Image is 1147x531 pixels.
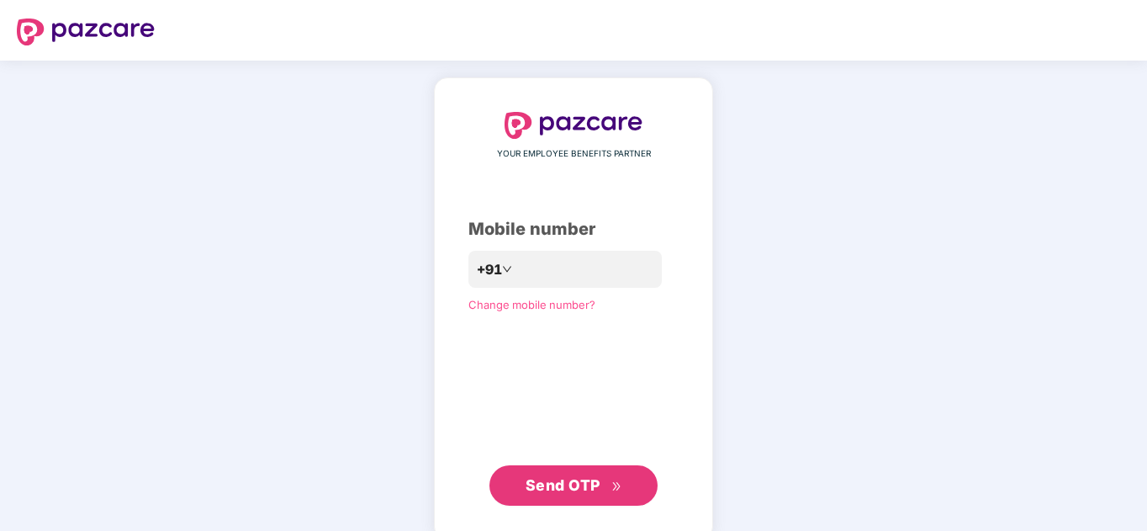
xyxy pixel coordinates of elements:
button: Send OTPdouble-right [489,465,658,506]
span: +91 [477,259,502,280]
span: YOUR EMPLOYEE BENEFITS PARTNER [497,147,651,161]
div: Mobile number [468,216,679,242]
span: double-right [611,481,622,492]
img: logo [505,112,642,139]
span: down [502,264,512,274]
a: Change mobile number? [468,298,595,311]
img: logo [17,19,155,45]
span: Send OTP [526,476,600,494]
